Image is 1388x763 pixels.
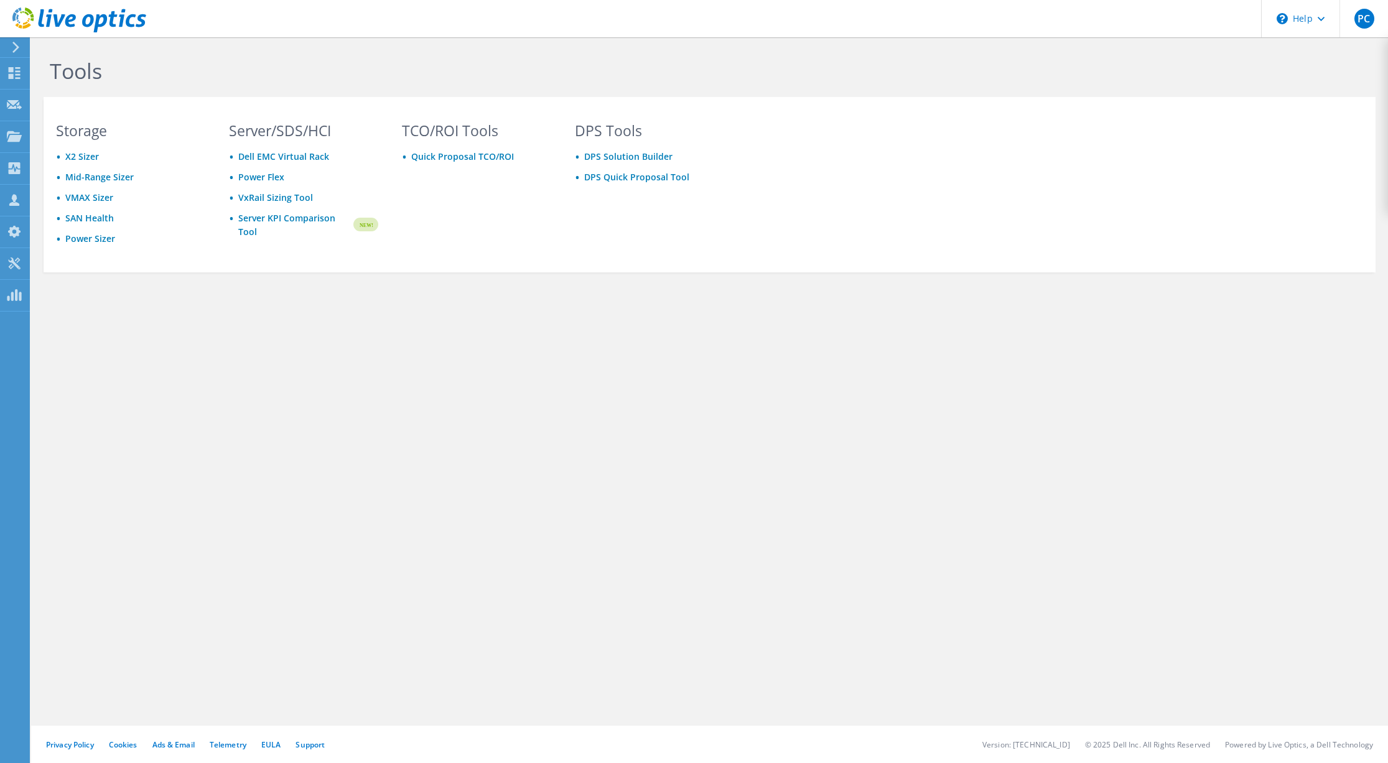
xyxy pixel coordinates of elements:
a: Cookies [109,739,137,750]
a: Dell EMC Virtual Rack [238,150,329,162]
li: Powered by Live Optics, a Dell Technology [1225,739,1373,750]
h3: DPS Tools [575,124,724,137]
a: X2 Sizer [65,150,99,162]
a: EULA [261,739,281,750]
a: Power Sizer [65,233,115,244]
a: DPS Quick Proposal Tool [584,171,689,183]
h3: Storage [56,124,205,137]
svg: \n [1277,13,1288,24]
a: Ads & Email [152,739,195,750]
a: DPS Solution Builder [584,150,673,162]
a: Telemetry [210,739,246,750]
a: Server KPI Comparison Tool [238,211,352,239]
h3: Server/SDS/HCI [229,124,378,137]
a: Support [296,739,325,750]
img: new-badge.svg [352,210,378,239]
a: VMAX Sizer [65,192,113,203]
h1: Tools [50,58,890,84]
a: Quick Proposal TCO/ROI [411,150,514,162]
a: Privacy Policy [46,739,94,750]
h3: TCO/ROI Tools [402,124,551,137]
span: PC [1354,9,1374,29]
a: SAN Health [65,212,114,224]
a: VxRail Sizing Tool [238,192,313,203]
a: Power Flex [238,171,284,183]
a: Mid-Range Sizer [65,171,134,183]
li: Version: [TECHNICAL_ID] [982,739,1070,750]
li: © 2025 Dell Inc. All Rights Reserved [1085,739,1210,750]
